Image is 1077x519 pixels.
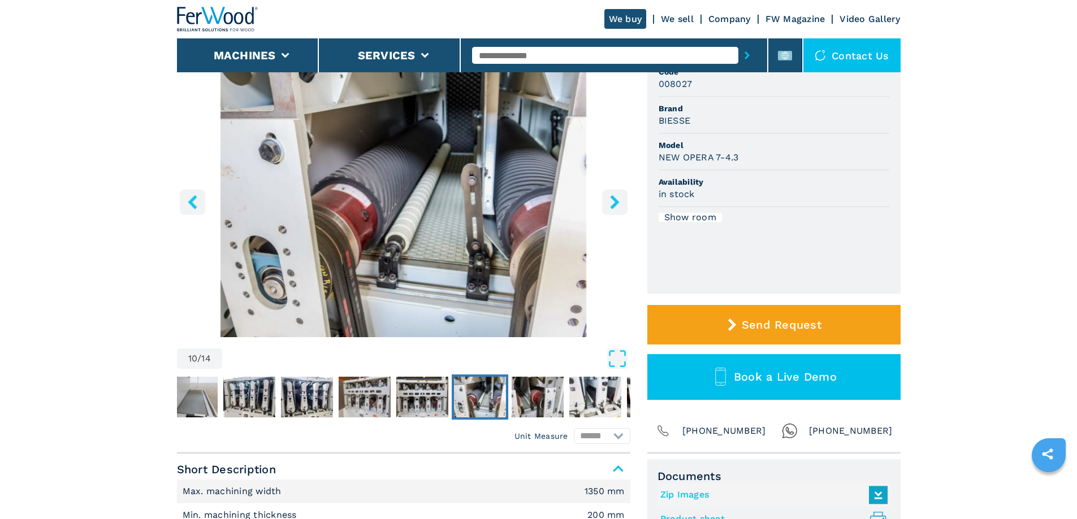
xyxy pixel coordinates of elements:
span: Book a Live Demo [734,370,837,383]
span: [PHONE_NUMBER] [809,423,893,439]
span: 14 [201,354,211,363]
span: Short Description [177,459,630,479]
img: 0fa784183b41aff827a7377a937ffa04 [166,377,218,417]
a: Zip Images [660,486,882,504]
button: submit-button [738,42,756,68]
button: Go to Slide 12 [567,374,624,420]
button: Book a Live Demo [647,354,901,400]
p: Max. machining width [183,485,284,498]
a: Company [708,14,751,24]
img: 70831c24ff84e2f273f2c074152247de [281,377,333,417]
h3: 008027 [659,77,693,90]
button: Send Request [647,305,901,344]
h3: BIESSE [659,114,691,127]
span: Documents [658,469,890,483]
img: 5c26172ac10a36edc0709b719e1fb9dd [396,377,448,417]
button: Go to Slide 13 [625,374,681,420]
iframe: Chat [1029,468,1069,511]
button: Open Fullscreen [225,348,628,369]
img: Top Sanders BIESSE NEW OPERA 7-4.3 [177,63,630,337]
em: Unit Measure [514,430,568,442]
em: 1350 mm [585,487,625,496]
div: Go to Slide 10 [177,63,630,337]
img: 6bac10c7dd12738d2933638c8fa38a12 [512,377,564,417]
button: Go to Slide 11 [509,374,566,420]
button: right-button [602,189,628,215]
img: Whatsapp [782,423,798,439]
div: Contact us [803,38,901,72]
button: Machines [214,49,276,62]
a: sharethis [1033,440,1062,468]
span: 10 [188,354,198,363]
img: Phone [655,423,671,439]
img: 4a8cc8d259a8c21861ce1ff9917edce5 [454,377,506,417]
span: / [197,354,201,363]
button: Go to Slide 7 [279,374,335,420]
img: Contact us [815,50,826,61]
button: Services [358,49,416,62]
img: ef3ea75648d991789f6bce375aea62d1 [627,377,679,417]
span: Availability [659,176,889,187]
img: b5f44d345805de26f3115527c07968cf [569,377,621,417]
button: Go to Slide 5 [163,374,220,420]
button: Go to Slide 10 [452,374,508,420]
button: Go to Slide 6 [221,374,278,420]
img: 2951fcef26ee5363ac09c193238f5d30 [223,377,275,417]
a: FW Magazine [765,14,825,24]
button: left-button [180,189,205,215]
button: Go to Slide 9 [394,374,451,420]
a: We buy [604,9,647,29]
span: Brand [659,103,889,114]
a: We sell [661,14,694,24]
div: Show room [659,213,722,222]
span: Send Request [742,318,821,332]
span: Model [659,139,889,151]
img: Ferwood [177,7,258,32]
h3: in stock [659,187,695,200]
img: ae97bdec610a70738ffcd1a9a0f54ff2 [339,377,391,417]
span: [PHONE_NUMBER] [682,423,766,439]
h3: NEW OPERA 7-4.3 [659,151,739,164]
button: Go to Slide 8 [336,374,393,420]
a: Video Gallery [840,14,900,24]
